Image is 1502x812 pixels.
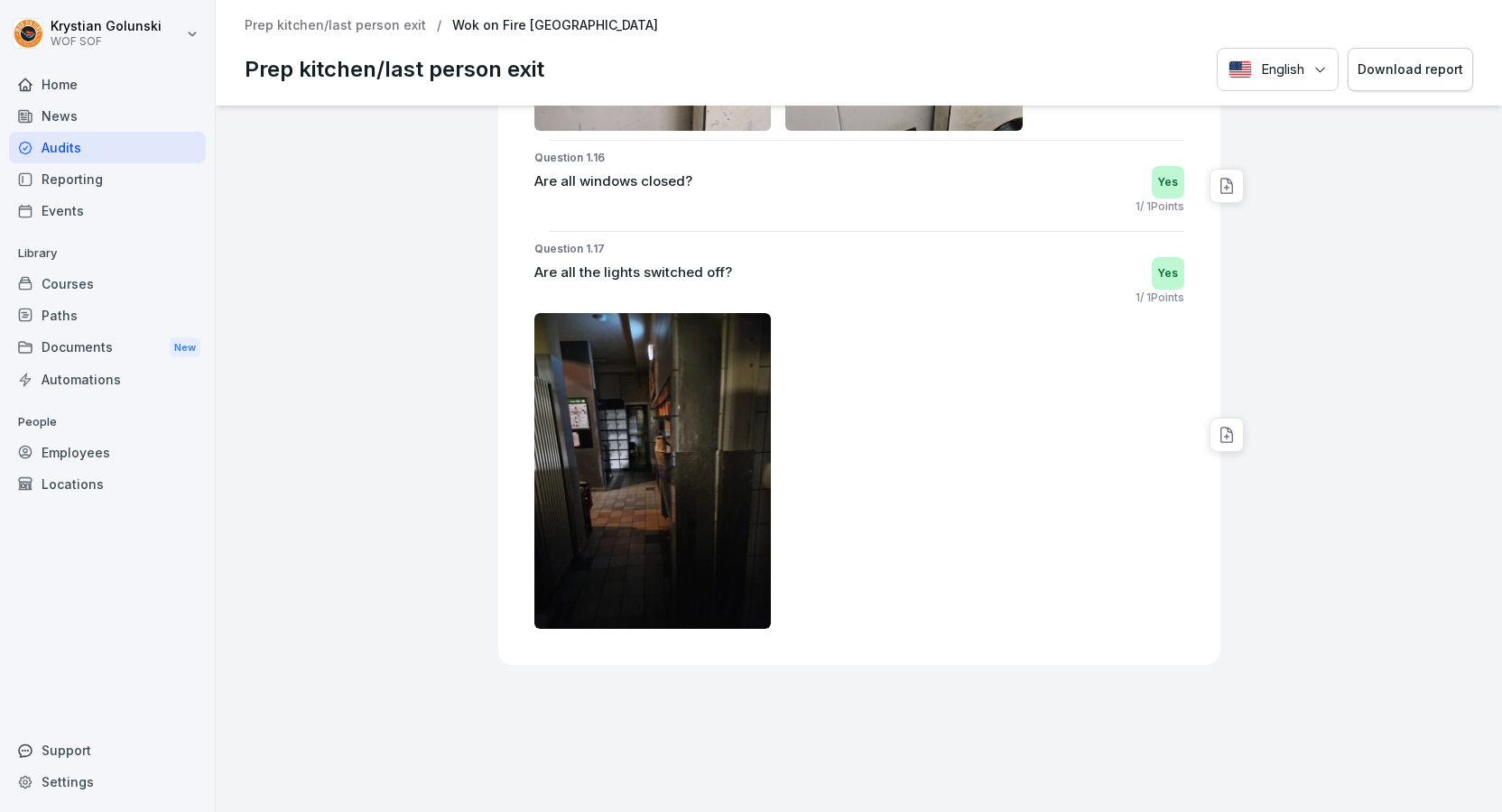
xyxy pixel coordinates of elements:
a: News [9,100,206,132]
a: Prep kitchen/last person exit [245,18,426,33]
p: Prep kitchen/last person exit [245,53,544,86]
p: Wok on Fire [GEOGRAPHIC_DATA] [452,18,658,33]
a: Automations [9,364,206,395]
div: Documents [9,331,206,364]
div: Download report [1358,60,1463,79]
a: Locations [9,468,206,500]
p: English [1261,60,1304,80]
div: Yes [1152,166,1184,198]
p: Are all the lights switched off? [534,263,732,283]
a: Paths [9,300,206,331]
img: q8uxsikl2z0idj7agl343b1o.png [534,313,772,629]
a: DocumentsNew [9,331,206,364]
p: / [437,18,441,33]
p: WOF SOF [51,35,162,48]
p: Are all windows closed? [534,171,692,192]
p: 1 / 1 Points [1136,290,1184,306]
div: Yes [1152,257,1184,290]
div: Support [9,734,206,766]
p: Krystian Golunski [51,19,162,34]
p: People [9,408,206,437]
button: Download report [1348,48,1473,92]
p: Question 1.17 [534,241,1184,257]
a: Employees [9,437,206,468]
a: Events [9,195,206,226]
a: Home [9,69,206,100]
a: Courses [9,268,206,300]
a: Settings [9,766,206,798]
p: 1 / 1 Points [1136,198,1184,215]
img: English [1228,60,1252,78]
div: New [170,337,200,358]
a: Reporting [9,163,206,195]
p: Library [9,239,206,268]
button: Language [1217,48,1339,92]
a: Audits [9,132,206,163]
p: Question 1.16 [534,150,1184,166]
